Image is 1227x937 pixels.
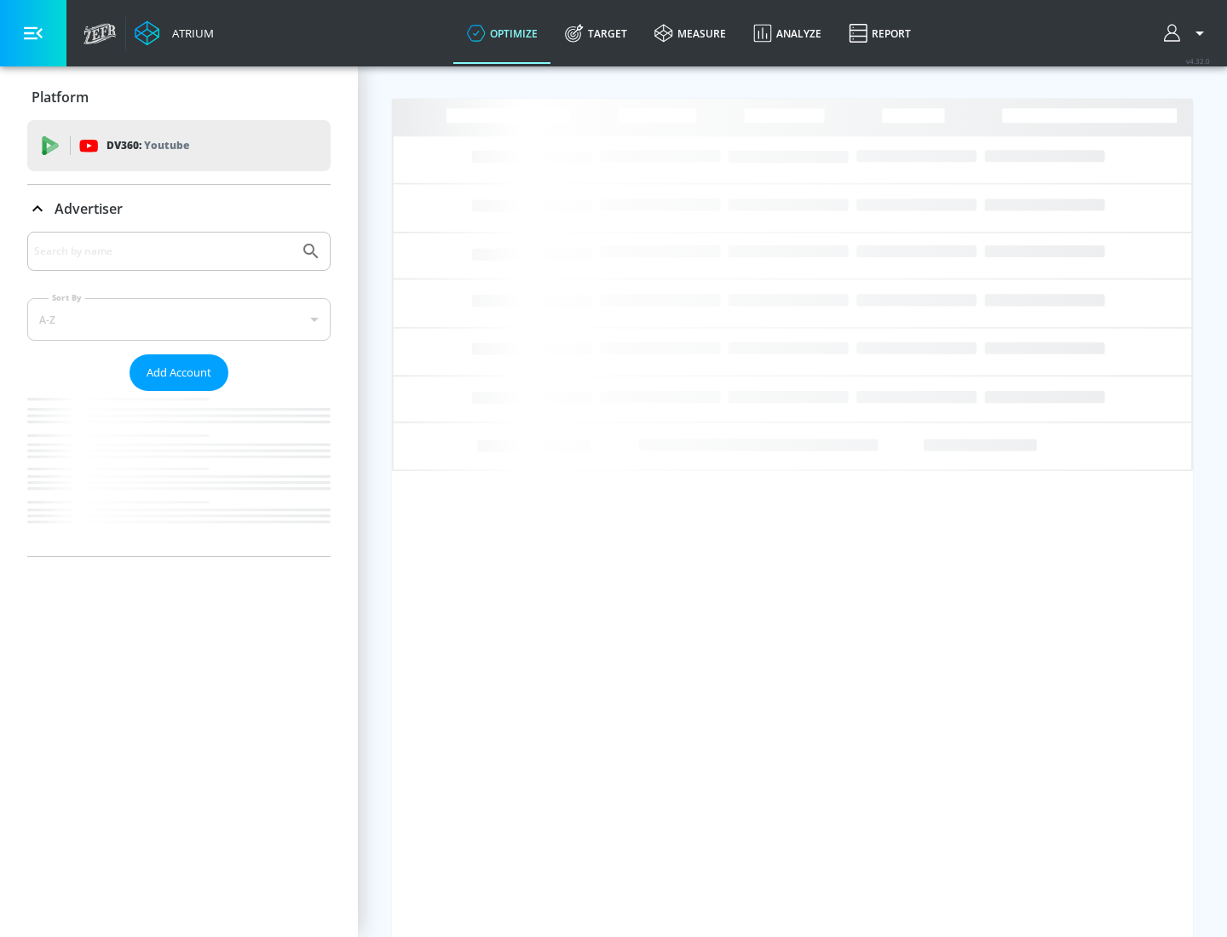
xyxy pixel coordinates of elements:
a: optimize [453,3,551,64]
div: DV360: Youtube [27,120,331,171]
div: Advertiser [27,185,331,233]
div: A-Z [27,298,331,341]
label: Sort By [49,292,85,303]
span: v 4.32.0 [1186,56,1210,66]
p: Platform [32,88,89,106]
a: Analyze [740,3,835,64]
nav: list of Advertiser [27,391,331,556]
a: measure [641,3,740,64]
button: Add Account [130,354,228,391]
div: Atrium [165,26,214,41]
p: Advertiser [55,199,123,218]
a: Report [835,3,925,64]
p: DV360: [107,136,189,155]
span: Add Account [147,363,211,382]
p: Youtube [144,136,189,154]
a: Atrium [135,20,214,46]
input: Search by name [34,240,292,262]
div: Platform [27,73,331,121]
div: Advertiser [27,232,331,556]
a: Target [551,3,641,64]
